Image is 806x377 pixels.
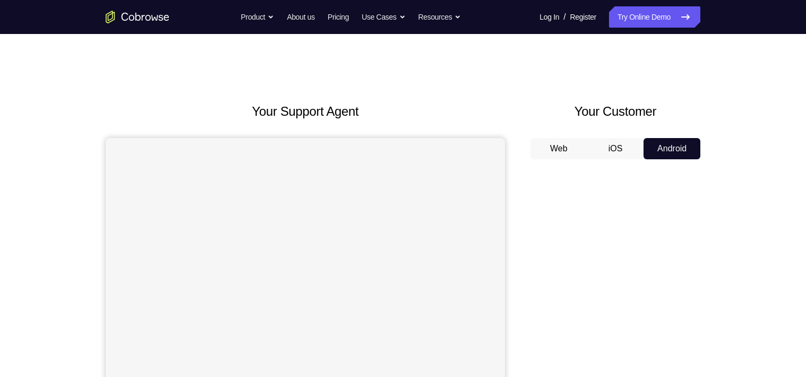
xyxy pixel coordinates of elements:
[418,6,461,28] button: Resources
[609,6,700,28] a: Try Online Demo
[587,138,644,159] button: iOS
[563,11,565,23] span: /
[539,6,559,28] a: Log In
[328,6,349,28] a: Pricing
[241,6,275,28] button: Product
[362,6,405,28] button: Use Cases
[287,6,314,28] a: About us
[644,138,700,159] button: Android
[106,102,505,121] h2: Your Support Agent
[106,11,169,23] a: Go to the home page
[570,6,596,28] a: Register
[530,138,587,159] button: Web
[530,102,700,121] h2: Your Customer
